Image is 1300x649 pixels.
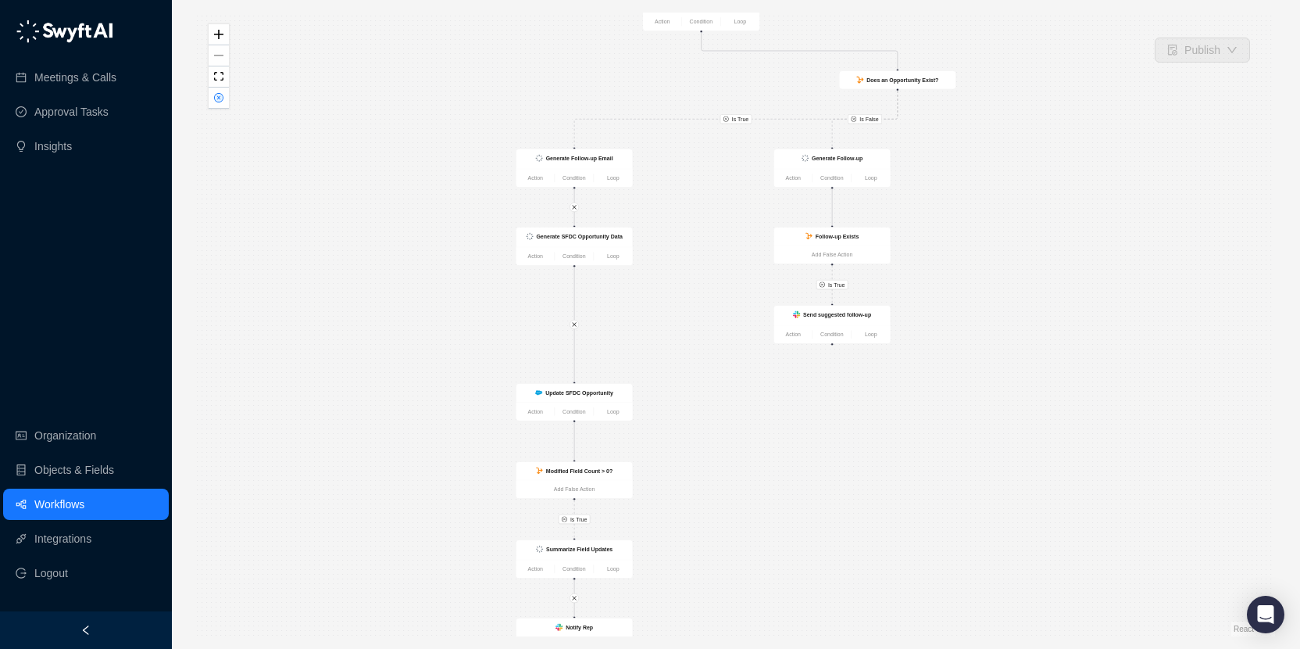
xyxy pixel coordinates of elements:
img: slack-Cn3INd-T.png [555,624,562,631]
strong: Generate Follow-up Email [546,155,613,161]
span: close-circle [562,516,567,522]
img: logo-small-inverted-DW8HDUn_.png [802,155,809,162]
button: Is False [848,114,882,124]
a: Objects & Fields [34,454,114,486]
div: Send suggested follow-upActionConditionLoop [773,305,891,344]
a: Condition [555,407,593,416]
img: logo-small-inverted-DW8HDUn_.png [536,155,543,162]
button: zoom in [209,24,229,45]
span: close-circle [820,281,825,287]
a: Loop [594,252,633,260]
button: fit view [209,66,229,88]
a: Action [516,252,555,260]
a: Condition [555,252,593,260]
div: Generate Follow-up EmailActionConditionLoop [516,149,633,188]
span: Is True [828,281,845,289]
g: Edge from 46513a60-5a59-013e-6903-56f2da431a31 to f5efcf00-5a54-013e-c9c4-6a3a19cb55f8 [574,91,898,147]
a: Condition [682,17,720,26]
a: React Flow attribution [1234,625,1273,633]
g: Edge from 46513a60-5a59-013e-6903-56f2da431a31 to a252bee0-5a55-013e-c9c7-6a3a19cb55f8 [832,91,898,147]
div: Update SFDC OpportunityActionConditionLoop [516,383,633,421]
a: Insights [34,131,72,162]
a: Action [774,174,812,182]
button: Publish [1155,38,1250,63]
a: Action [516,407,555,416]
a: Loop [852,174,891,182]
strong: Does an Opportunity Exist? [866,77,938,83]
div: Does an Opportunity Exist? [839,70,956,89]
span: close-circle [723,117,729,122]
g: Edge from e93793d0-e711-013d-77a4-0638ccae1033 to 46513a60-5a59-013e-6903-56f2da431a31 [702,33,898,70]
strong: Notify Rep [566,624,593,630]
div: Generate Follow-upActionConditionLoop [773,149,891,188]
img: logo-small-inverted-DW8HDUn_.png [526,233,533,240]
span: close-circle [214,93,223,102]
strong: Send suggested follow-up [803,311,871,317]
img: logo-small-inverted-DW8HDUn_.png [536,546,543,553]
a: Add False Action [516,485,633,493]
strong: Update SFDC Opportunity [545,389,613,396]
strong: Generate Follow-up [812,155,862,161]
div: Follow-up ExistsAdd False Action [773,227,891,264]
span: logout [16,568,27,579]
a: Approval Tasks [34,96,109,127]
a: Condition [812,174,851,182]
button: Is True [559,515,590,524]
button: Is True [816,280,848,289]
button: close-circle [209,88,229,109]
span: Logout [34,558,68,589]
a: Action [516,174,555,182]
div: Open Intercom Messenger [1247,596,1284,633]
span: Is True [732,115,748,124]
a: Integrations [34,523,91,554]
a: Loop [720,17,759,26]
strong: Generate SFDC Opportunity Data [536,233,622,239]
img: slack-Cn3INd-T.png [793,311,800,318]
a: Loop [594,565,633,573]
span: close [572,321,577,327]
span: close-circle [851,117,856,122]
a: Action [516,565,555,573]
span: Is True [570,515,587,524]
a: Add False Action [774,250,891,259]
a: Meetings & Calls [34,62,116,93]
div: Summarize Field UpdatesActionConditionLoop [516,540,633,579]
a: Action [774,330,812,339]
img: salesforce-ChMvK6Xa.png [535,390,542,395]
button: Is True [720,114,752,124]
span: left [80,625,91,636]
div: Modified Field Count > 0?Add False Action [516,461,633,499]
a: Workflows [34,489,84,520]
a: Loop [594,407,633,416]
a: Organization [34,420,96,451]
span: Is False [859,115,879,124]
a: Condition [555,174,593,182]
strong: Follow-up Exists [816,233,859,239]
a: Loop [852,330,891,339]
a: Loop [594,174,633,182]
strong: Modified Field Count > 0? [546,468,612,474]
a: Condition [812,330,851,339]
span: close [572,204,577,210]
span: close [572,595,577,601]
a: Action [643,17,681,26]
strong: Summarize Field Updates [546,546,612,552]
div: Generate SFDC Opportunity DataActionConditionLoop [516,227,633,266]
img: logo-05li4sbe.png [16,20,113,43]
a: Condition [555,565,593,573]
